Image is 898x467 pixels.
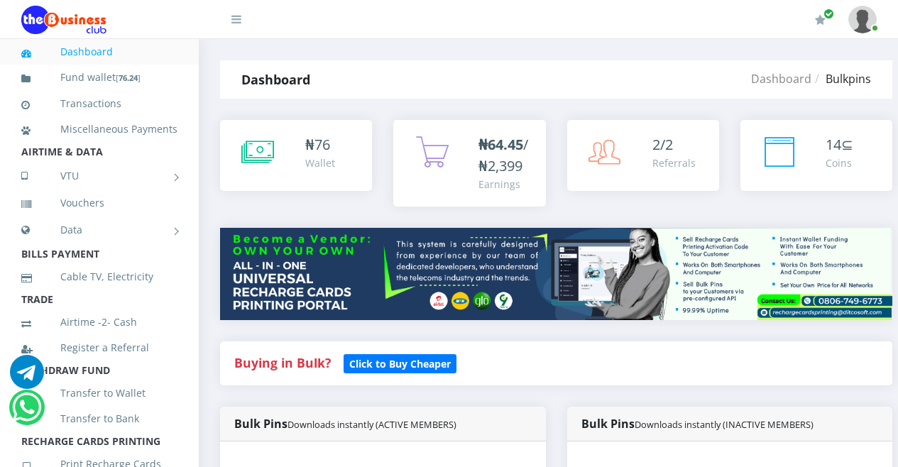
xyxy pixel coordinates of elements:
a: Data [21,212,177,248]
span: 76 [314,135,330,154]
a: ₦76 Wallet [220,120,372,191]
li: Bulkpins [811,70,871,87]
span: Renew/Upgrade Subscription [823,9,834,19]
a: Vouchers [21,187,177,219]
small: Downloads instantly (INACTIVE MEMBERS) [635,418,814,431]
img: multitenant_rcp.png [220,228,892,320]
a: Chat for support [10,366,44,389]
strong: Bulk Pins [581,416,814,432]
b: ₦64.45 [478,135,523,154]
a: Transfer to Wallet [21,377,177,410]
a: ₦64.45/₦2,399 Earnings [393,120,545,207]
span: /₦2,399 [478,135,528,175]
a: Register a Referral [21,331,177,364]
i: Renew/Upgrade Subscription [815,14,826,26]
a: Transactions [21,87,177,120]
small: Downloads instantly (ACTIVE MEMBERS) [288,418,456,431]
a: Dashboard [21,35,177,68]
small: [ ] [116,72,141,83]
strong: Buying in Bulk? [234,354,331,371]
b: Click to Buy Cheaper [349,357,451,370]
div: Wallet [305,155,335,170]
a: Fund wallet[76.24] [21,61,177,94]
b: 76.24 [119,72,138,83]
a: Click to Buy Cheaper [344,354,456,371]
a: VTU [21,158,177,194]
a: Airtime -2- Cash [21,306,177,339]
a: Transfer to Bank [21,402,177,435]
a: 2/2 Referrals [567,120,719,191]
a: Chat for support [12,401,41,424]
div: Earnings [478,177,531,192]
span: 14 [826,135,841,154]
a: Miscellaneous Payments [21,113,177,145]
div: Referrals [652,155,696,170]
img: User [848,6,877,33]
div: ⊆ [826,134,853,155]
a: Dashboard [751,71,811,87]
strong: Bulk Pins [234,416,456,432]
span: 2/2 [652,135,673,154]
a: Cable TV, Electricity [21,260,177,293]
div: Coins [826,155,853,170]
div: ₦ [305,134,335,155]
img: Logo [21,6,106,34]
strong: Dashboard [241,71,310,88]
